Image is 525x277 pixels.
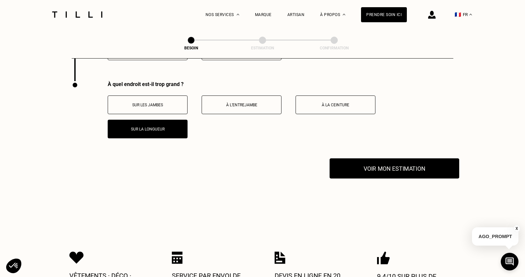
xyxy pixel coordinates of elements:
img: Icon [69,251,84,264]
button: À la ceinture [296,95,375,114]
img: Icon [377,251,390,265]
img: Menu déroulant à propos [343,14,345,15]
p: À l’entrejambe [205,103,278,107]
button: Sur les jambes [108,95,188,114]
div: Besoin [158,46,224,50]
img: icône connexion [428,11,436,19]
img: menu déroulant [469,14,472,15]
button: X [514,225,520,232]
div: À quel endroit est-il trop grand ? [108,81,453,87]
a: Marque [255,12,272,17]
span: 🇫🇷 [455,11,461,18]
div: Confirmation [301,46,367,50]
p: Sur les jambes [111,103,184,107]
img: Icon [172,251,183,264]
a: Artisan [287,12,305,17]
p: AGO_PROMPT [472,227,518,246]
img: Icon [275,251,285,264]
button: Sur la longueur [108,120,188,138]
p: À la ceinture [299,103,372,107]
img: Logo du service de couturière Tilli [50,11,105,18]
button: À l’entrejambe [202,95,281,114]
p: Sur la longueur [111,127,184,131]
img: Menu déroulant [237,14,239,15]
a: Prendre soin ici [361,7,407,22]
button: Voir mon estimation [330,158,459,179]
div: Estimation [230,46,295,50]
